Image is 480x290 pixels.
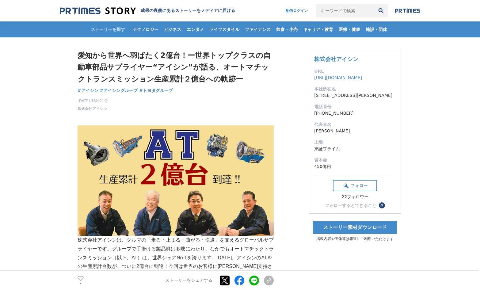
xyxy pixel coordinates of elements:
[78,50,274,85] h1: 愛知から世界へ羽ばたく2億台！ー世界トップクラスの自動車部品サプライヤー“アイシン”が語る、オートマチックトランスミッション生産累計２億台への軌跡ー
[314,56,358,62] a: 株式会社アイシン
[78,88,98,93] span: #アイシン
[60,7,235,15] a: 成果の裏側にあるストーリーをメディアに届ける 成果の裏側にあるストーリーをメディアに届ける
[78,106,107,112] a: 株式会社アイシン
[274,21,300,37] a: 飲食・小売
[274,27,300,32] span: 飲食・小売
[139,87,173,94] a: #トヨタグループ
[280,4,314,17] a: 配信ログイン
[78,125,274,236] img: thumbnail_54cbb280-1ef5-11ef-bd40-fbcd6ab54855.png
[78,282,84,285] p: 7
[100,87,138,94] a: #アイシングループ
[380,203,384,208] span: ？
[207,27,242,32] span: ライフスタイル
[78,236,274,289] p: 株式会社アイシンは、クルマの「走る・止まる・曲がる・快適」を支えるグローバルサプライヤーです。グループで手掛ける製品群は多岐にわたり、なかでもオートマチックトランスミッション（以下、AT）は、世...
[314,146,396,152] dd: 東証プライム
[314,163,396,170] dd: 450億円
[139,88,173,93] span: #トヨタグループ
[314,92,396,99] dd: [STREET_ADDRESS][PERSON_NAME]
[325,203,376,208] div: フォローするとできること
[78,87,98,94] a: #アイシン
[333,180,377,191] button: フォロー
[374,4,388,17] button: 検索
[130,27,161,32] span: テクノロジー
[314,128,396,134] dd: [PERSON_NAME]
[314,139,396,146] dt: 上場
[314,104,396,110] dt: 電話番号
[242,21,273,37] a: ファイナンス
[309,236,401,242] p: 掲載内容や画像等は報道にご利用いただけます
[301,27,336,32] span: キャリア・教育
[242,27,273,32] span: ファイナンス
[379,202,385,208] button: ？
[207,21,242,37] a: ライフスタイル
[162,27,184,32] span: ビジネス
[100,88,138,93] span: #アイシングループ
[314,157,396,163] dt: 資本金
[314,75,362,80] a: [URL][DOMAIN_NAME]
[313,221,397,234] a: ストーリー素材ダウンロード
[184,27,206,32] span: エンタメ
[314,86,396,92] dt: 本社所在地
[314,68,396,74] dt: URL
[60,7,136,15] img: 成果の裏側にあるストーリーをメディアに届ける
[363,27,390,32] span: 施設・団体
[316,4,374,17] input: キーワードで検索
[141,8,235,13] h2: 成果の裏側にあるストーリーをメディアに届ける
[162,21,184,37] a: ビジネス
[395,8,420,13] img: prtimes
[130,21,161,37] a: テクノロジー
[336,21,363,37] a: 医療・健康
[314,121,396,128] dt: 代表者名
[336,27,363,32] span: 医療・健康
[184,21,206,37] a: エンタメ
[78,98,108,104] span: [DATE] 16時21分
[301,21,336,37] a: キャリア・教育
[363,21,390,37] a: 施設・団体
[314,110,396,116] dd: [PHONE_NUMBER]
[165,278,212,283] p: ストーリーをシェアする
[333,194,377,200] div: 22フォロワー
